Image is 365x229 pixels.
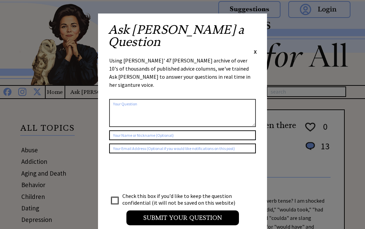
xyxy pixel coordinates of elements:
[254,48,257,55] span: X
[109,56,256,96] div: Using [PERSON_NAME]' 47 [PERSON_NAME] archive of over 10's of thousands of published advice colum...
[109,144,256,153] input: Your Email Address (Optional if you would like notifications on this post)
[122,192,242,206] td: Check this box if you'd like to keep the question confidential (it will not be saved on this webs...
[109,130,256,140] input: Your Name or Nickname (Optional)
[109,160,212,186] iframe: reCAPTCHA
[126,210,239,225] input: Submit your Question
[108,24,257,48] h2: Ask [PERSON_NAME] a Question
